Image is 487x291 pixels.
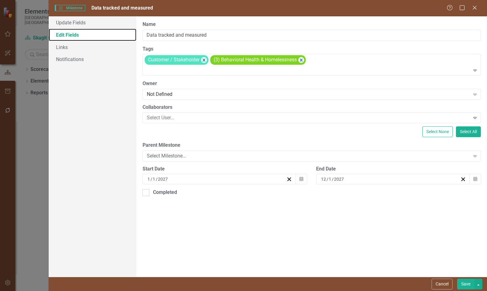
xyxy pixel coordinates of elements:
[143,21,481,28] label: Name
[432,279,453,289] button: Cancel
[143,166,307,173] div: Start Date
[143,30,481,41] input: Milestone Name
[55,5,85,11] span: Milestone
[143,46,481,53] label: Tags
[143,80,481,87] label: Owner
[49,41,136,53] a: Links
[316,166,481,173] div: End Date
[49,29,136,41] a: Edit Fields
[298,57,304,63] div: Remove [object Object]
[49,53,136,65] a: Notifications
[151,176,152,182] span: /
[148,57,199,63] span: Customer / Stakeholder
[147,152,470,159] div: Select Milestone...
[91,5,153,11] span: Data tracked and measured
[201,57,207,63] div: Remove [object Object]
[156,176,158,182] span: /
[143,142,481,149] label: Parent Milestone
[147,91,470,98] div: Not Defined
[49,16,136,29] a: Update Fields
[422,126,453,137] button: Select None
[327,176,328,182] span: /
[457,279,474,289] button: Save
[143,104,481,111] label: Collaborators
[456,126,481,137] button: Select All
[153,189,177,196] div: Completed
[214,57,297,63] span: (3) Behavioral Health & Homelessness
[332,176,334,182] span: /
